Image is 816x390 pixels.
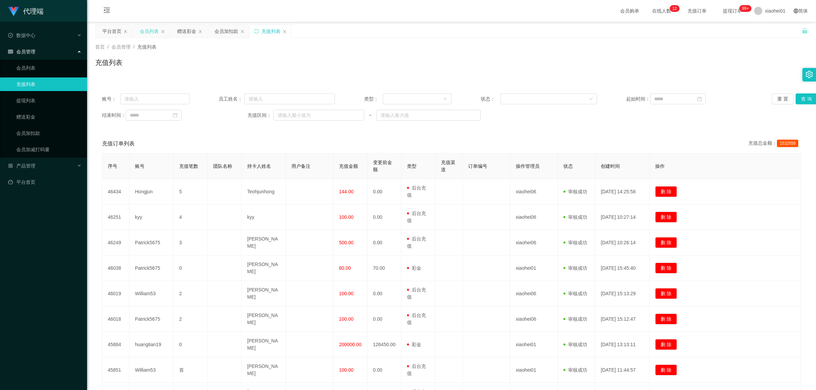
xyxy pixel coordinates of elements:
p: 1 [672,5,675,12]
td: kyy [242,205,286,230]
td: 46249 [102,230,130,255]
span: 后台充值 [407,364,426,376]
span: 60.00 [339,265,351,271]
span: 审核成功 [563,240,587,245]
span: 审核成功 [563,342,587,347]
a: 图标: dashboard平台首页 [8,175,82,189]
span: 100.00 [339,291,354,296]
i: 图标: sync [254,29,259,34]
span: 彩金 [407,265,421,271]
td: [DATE] 14:25:58 [595,179,650,205]
span: 账号 [135,163,144,169]
span: 充值订单 [684,8,710,13]
span: 充值区间： [248,112,273,119]
td: 首 [174,357,208,383]
span: 状态 [563,163,573,169]
span: 100.00 [339,214,354,220]
i: 图标: calendar [697,96,702,101]
td: 46019 [102,281,130,306]
td: 45884 [102,332,130,357]
td: 0.00 [368,230,402,255]
td: 70.00 [368,255,402,281]
a: 会员加扣款 [16,126,82,140]
span: 后台充值 [407,313,426,325]
td: xiaohei01 [510,255,558,281]
td: 4 [174,205,208,230]
span: ~ [364,112,376,119]
span: 在线人数 [649,8,675,13]
td: 0.00 [368,205,402,230]
td: [DATE] 10:27:14 [595,205,650,230]
td: xiaohei06 [510,230,558,255]
td: [PERSON_NAME] [242,357,286,383]
div: 充值列表 [261,25,280,38]
span: 500.00 [339,240,354,245]
input: 请输入 [244,93,335,104]
td: kyy [130,205,174,230]
a: 代理端 [8,8,44,14]
td: 46038 [102,255,130,281]
button: 删 除 [655,212,677,223]
button: 删 除 [655,339,677,350]
span: 持卡人姓名 [247,163,271,169]
td: 45851 [102,357,130,383]
h1: 充值列表 [95,57,122,68]
span: 产品管理 [8,163,35,169]
span: 结束时间： [102,112,126,119]
td: xiaohei01 [510,332,558,357]
i: 图标: global [794,8,798,13]
span: 操作 [655,163,665,169]
span: 起始时间： [626,95,650,103]
span: 充值订单列表 [102,140,135,148]
span: 账号： [102,95,120,103]
td: 2 [174,281,208,306]
i: 图标: calendar [173,113,177,118]
td: 0.00 [368,357,402,383]
td: 0 [174,332,208,357]
span: 后台充值 [407,211,426,223]
span: 充值金额 [339,163,358,169]
a: 提现列表 [16,94,82,107]
span: 后台充值 [407,236,426,249]
button: 删 除 [655,314,677,324]
button: 删 除 [655,365,677,375]
a: 赠送彩金 [16,110,82,124]
sup: 1115 [739,5,751,12]
td: 126450.00 [368,332,402,357]
td: 0.00 [368,281,402,306]
td: 5 [174,179,208,205]
td: 46434 [102,179,130,205]
span: 充值列表 [137,44,156,50]
td: [DATE] 10:26:14 [595,230,650,255]
td: xiaohei06 [510,306,558,332]
td: 2 [174,306,208,332]
img: logo.9652507e.png [8,7,19,16]
span: 充值渠道 [441,160,455,172]
span: 彩金 [407,342,421,347]
i: 图标: close [240,30,244,34]
i: 图标: unlock [802,28,808,34]
span: 提现订单 [719,8,745,13]
span: 200000.00 [339,342,361,347]
i: 图标: down [443,97,447,102]
i: 图标: check-circle-o [8,33,13,38]
span: 会员管理 [8,49,35,54]
h1: 代理端 [23,0,44,22]
td: [PERSON_NAME] [242,332,286,357]
td: huangtian19 [130,332,174,357]
span: 144.00 [339,189,354,194]
i: 图标: close [198,30,202,34]
td: [DATE] 15:45:40 [595,255,650,281]
i: 图标: close [123,30,128,34]
span: 团队名称 [213,163,232,169]
td: William53 [130,357,174,383]
span: 操作管理员 [516,163,540,169]
td: [PERSON_NAME] [242,230,286,255]
input: 请输入最大值 [376,110,481,121]
td: Patrick5675 [130,306,174,332]
div: 会员加扣款 [215,25,238,38]
span: 审核成功 [563,265,587,271]
span: / [107,44,109,50]
div: 会员列表 [140,25,159,38]
td: [PERSON_NAME] [242,255,286,281]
